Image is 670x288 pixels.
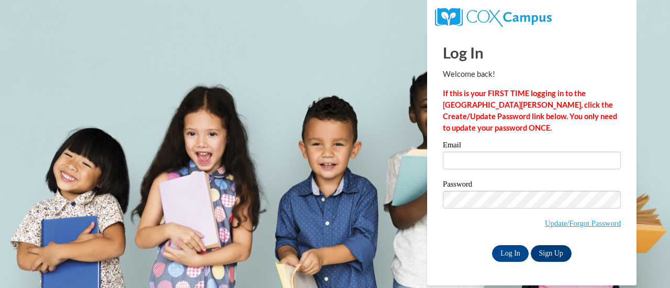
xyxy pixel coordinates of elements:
img: COX Campus [435,8,552,27]
label: Email [443,141,621,152]
a: COX Campus [435,12,552,21]
a: Update/Forgot Password [545,219,621,227]
strong: If this is your FIRST TIME logging in to the [GEOGRAPHIC_DATA][PERSON_NAME], click the Create/Upd... [443,89,617,132]
input: Log In [492,245,529,262]
p: Welcome back! [443,68,621,80]
h1: Log In [443,42,621,63]
label: Password [443,180,621,191]
a: Sign Up [531,245,572,262]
